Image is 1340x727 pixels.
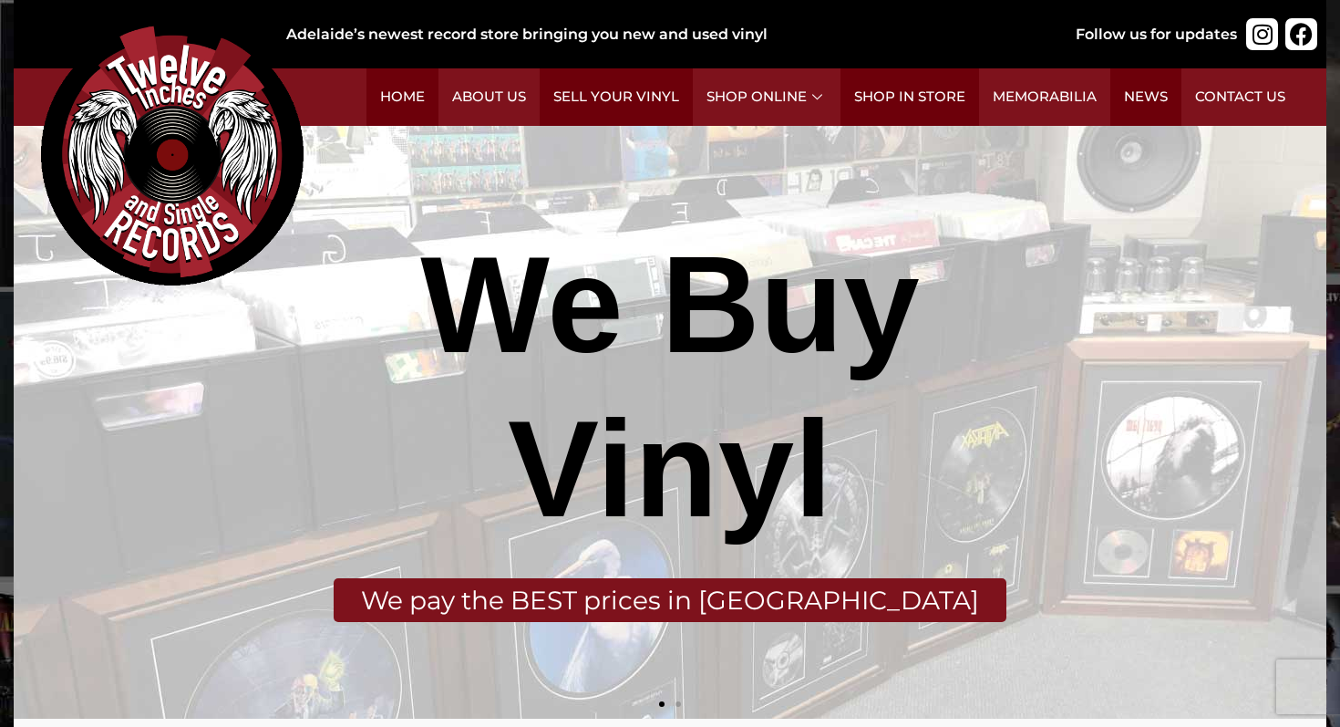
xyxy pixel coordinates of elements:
a: Memorabilia [979,68,1110,126]
a: Contact Us [1181,68,1299,126]
a: About Us [438,68,540,126]
a: Home [366,68,438,126]
a: Shop Online [693,68,840,126]
div: Follow us for updates [1076,24,1237,46]
div: Adelaide’s newest record store bringing you new and used vinyl [286,24,1017,46]
span: Go to slide 1 [659,701,665,707]
a: We Buy VinylWe pay the BEST prices in [GEOGRAPHIC_DATA] [14,126,1326,719]
div: 1 / 2 [14,126,1326,719]
div: We pay the BEST prices in [GEOGRAPHIC_DATA] [334,578,1006,622]
a: News [1110,68,1181,126]
div: We Buy Vinyl [267,223,1073,551]
a: Sell Your Vinyl [540,68,693,126]
a: Shop in Store [840,68,979,126]
div: Slides [14,126,1326,719]
span: Go to slide 2 [675,701,681,707]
